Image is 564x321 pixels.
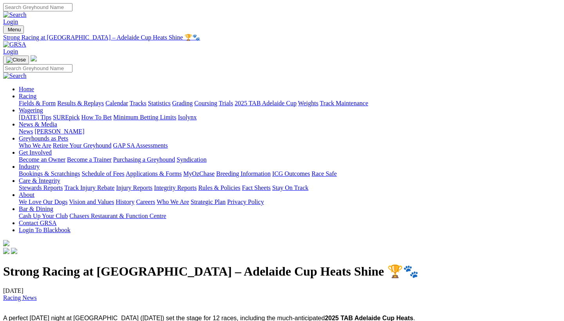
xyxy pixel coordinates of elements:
a: Become an Owner [19,156,65,163]
a: Trials [219,100,233,106]
a: Track Maintenance [320,100,368,106]
a: Weights [298,100,318,106]
a: Minimum Betting Limits [113,114,176,121]
img: twitter.svg [11,248,17,254]
div: News & Media [19,128,561,135]
a: Race Safe [311,170,336,177]
a: Login [3,18,18,25]
a: Strong Racing at [GEOGRAPHIC_DATA] – Adelaide Cup Heats Shine 🏆🐾 [3,34,561,41]
div: About [19,198,561,206]
a: Racing News [3,294,37,301]
a: Chasers Restaurant & Function Centre [69,213,166,219]
a: Grading [172,100,193,106]
a: Privacy Policy [227,198,264,205]
a: Home [19,86,34,92]
img: GRSA [3,41,26,48]
a: Results & Replays [57,100,104,106]
div: Get Involved [19,156,561,163]
img: Search [3,11,27,18]
a: Integrity Reports [154,184,197,191]
a: Isolynx [178,114,197,121]
a: Schedule of Fees [81,170,124,177]
a: Login To Blackbook [19,227,70,233]
a: History [116,198,134,205]
a: Racing [19,93,36,99]
a: Login [3,48,18,55]
a: 2025 TAB Adelaide Cup [235,100,296,106]
a: Rules & Policies [198,184,240,191]
div: Racing [19,100,561,107]
a: Stay On Track [272,184,308,191]
a: About [19,191,34,198]
a: Calendar [105,100,128,106]
div: Wagering [19,114,561,121]
a: Bar & Dining [19,206,53,212]
div: Care & Integrity [19,184,561,191]
img: logo-grsa-white.png [31,55,37,61]
a: Industry [19,163,40,170]
a: Coursing [194,100,217,106]
a: Statistics [148,100,171,106]
a: Strategic Plan [191,198,226,205]
button: Toggle navigation [3,25,24,34]
a: SUREpick [53,114,80,121]
a: Fact Sheets [242,184,271,191]
a: Applications & Forms [126,170,182,177]
a: Get Involved [19,149,52,156]
a: Cash Up Your Club [19,213,68,219]
a: News & Media [19,121,57,128]
a: How To Bet [81,114,112,121]
a: [DATE] Tips [19,114,51,121]
a: Fields & Form [19,100,56,106]
img: Search [3,72,27,79]
img: logo-grsa-white.png [3,240,9,246]
a: Greyhounds as Pets [19,135,68,142]
a: Tracks [130,100,146,106]
a: Wagering [19,107,43,114]
a: MyOzChase [183,170,215,177]
a: Contact GRSA [19,220,56,226]
input: Search [3,3,72,11]
a: ICG Outcomes [272,170,310,177]
div: Industry [19,170,561,177]
a: Vision and Values [69,198,114,205]
span: [DATE] [3,287,37,301]
button: Toggle navigation [3,56,29,64]
span: Menu [8,27,21,32]
a: Stewards Reports [19,184,63,191]
a: Retire Your Greyhound [53,142,112,149]
img: Close [6,57,26,63]
a: Become a Trainer [67,156,112,163]
div: Greyhounds as Pets [19,142,561,149]
img: facebook.svg [3,248,9,254]
a: Care & Integrity [19,177,60,184]
h1: Strong Racing at [GEOGRAPHIC_DATA] – Adelaide Cup Heats Shine 🏆🐾 [3,264,561,279]
a: Careers [136,198,155,205]
a: Purchasing a Greyhound [113,156,175,163]
a: Who We Are [19,142,51,149]
a: We Love Our Dogs [19,198,67,205]
a: Who We Are [157,198,189,205]
input: Search [3,64,72,72]
a: Bookings & Scratchings [19,170,80,177]
a: [PERSON_NAME] [34,128,84,135]
div: Bar & Dining [19,213,561,220]
a: Track Injury Rebate [64,184,114,191]
a: News [19,128,33,135]
a: Breeding Information [216,170,271,177]
a: Injury Reports [116,184,152,191]
a: Syndication [177,156,206,163]
a: GAP SA Assessments [113,142,168,149]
